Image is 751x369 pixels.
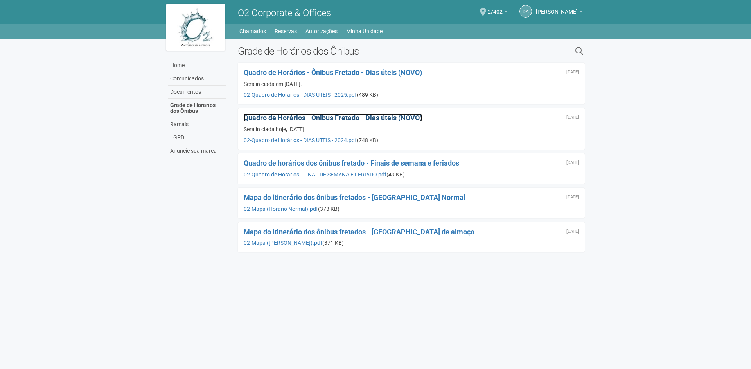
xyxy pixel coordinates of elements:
[244,206,318,212] a: 02-Mapa (Horário Normal).pdf
[566,229,579,234] div: Sexta-feira, 23 de outubro de 2020 às 16:53
[244,159,459,167] a: Quadro de horários dos ônibus fretado - Finais de semana e feriados
[536,10,583,16] a: [PERSON_NAME]
[238,7,331,18] span: O2 Corporate & Offices
[244,193,465,201] a: Mapa do itinerário dos ônibus fretados - [GEOGRAPHIC_DATA] Normal
[346,26,383,37] a: Minha Unidade
[566,115,579,120] div: Segunda-feira, 13 de maio de 2024 às 11:08
[244,91,579,98] div: (489 KB)
[244,80,579,87] div: Será iniciada em [DATE].
[166,4,225,51] img: logo.jpg
[244,92,357,98] a: 02-Quadro de Horários - DIAS ÚTEIS - 2025.pdf
[168,99,226,118] a: Grade de Horários dos Ônibus
[244,228,474,236] a: Mapa do itinerário dos ônibus fretados - [GEOGRAPHIC_DATA] de almoço
[244,126,579,133] div: Será iniciada hoje, [DATE].
[244,137,579,144] div: (748 KB)
[275,26,297,37] a: Reservas
[566,70,579,75] div: Sexta-feira, 24 de janeiro de 2025 às 19:36
[244,114,422,122] a: Quadro de Horários - Ônibus Fretado - Dias úteis (NOVO)
[168,131,226,144] a: LGPD
[488,1,503,15] span: 2/402
[566,160,579,165] div: Sexta-feira, 23 de outubro de 2020 às 16:55
[244,68,422,77] a: Quadro de Horários - Ônibus Fretado - Dias úteis (NOVO)
[238,45,495,57] h2: Grade de Horários dos Ônibus
[244,171,386,178] a: 02-Quadro de Horários - FINAL DE SEMANA E FERIADO.pdf
[244,171,579,178] div: (49 KB)
[244,205,579,212] div: (373 KB)
[519,5,532,18] a: DA
[488,10,508,16] a: 2/402
[244,137,357,143] a: 02-Quadro de Horários - DIAS ÚTEIS - 2024.pdf
[168,59,226,72] a: Home
[168,72,226,86] a: Comunicados
[536,1,578,15] span: Daniel Andres Soto Lozada
[239,26,266,37] a: Chamados
[168,86,226,99] a: Documentos
[168,118,226,131] a: Ramais
[168,144,226,157] a: Anuncie sua marca
[566,195,579,200] div: Sexta-feira, 23 de outubro de 2020 às 16:54
[305,26,338,37] a: Autorizações
[244,240,322,246] a: 02-Mapa ([PERSON_NAME]).pdf
[244,239,579,246] div: (371 KB)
